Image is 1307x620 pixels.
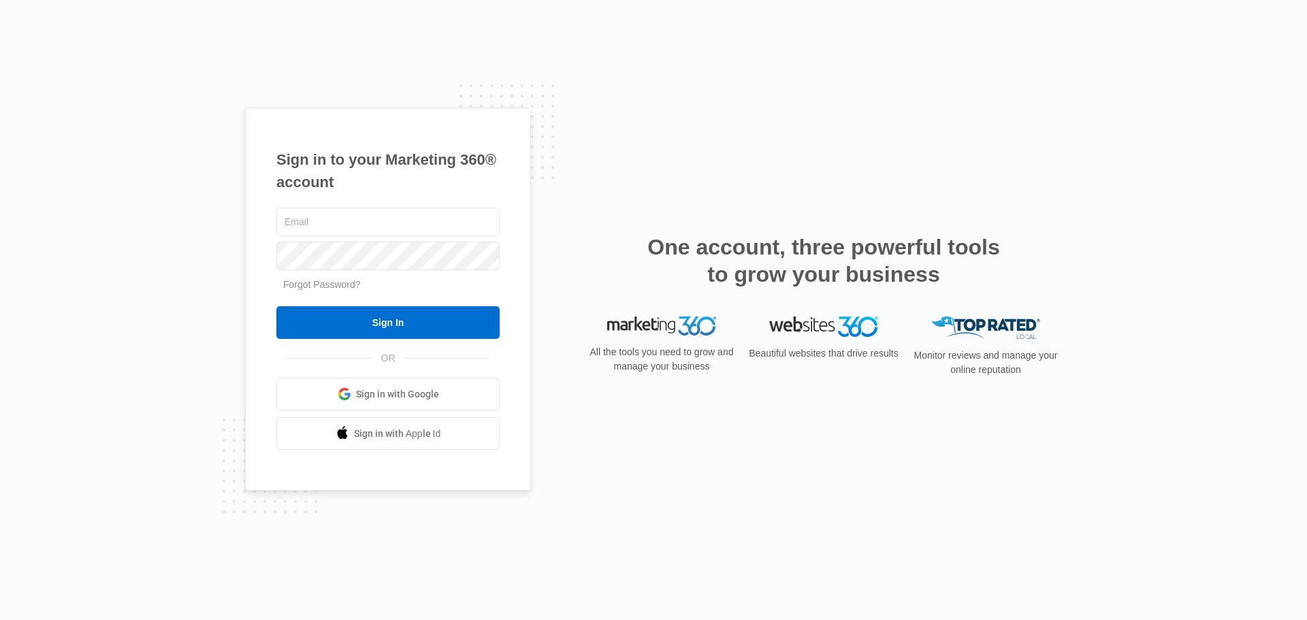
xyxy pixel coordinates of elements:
[354,427,441,441] span: Sign in with Apple Id
[769,316,878,336] img: Websites 360
[283,279,361,290] a: Forgot Password?
[276,378,500,410] a: Sign in with Google
[276,306,500,339] input: Sign In
[276,417,500,450] a: Sign in with Apple Id
[643,233,1004,288] h2: One account, three powerful tools to grow your business
[747,346,900,361] p: Beautiful websites that drive results
[356,387,439,402] span: Sign in with Google
[276,148,500,193] h1: Sign in to your Marketing 360® account
[607,316,716,336] img: Marketing 360
[276,208,500,236] input: Email
[585,345,738,374] p: All the tools you need to grow and manage your business
[931,316,1040,339] img: Top Rated Local
[372,351,405,365] span: OR
[909,348,1062,377] p: Monitor reviews and manage your online reputation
